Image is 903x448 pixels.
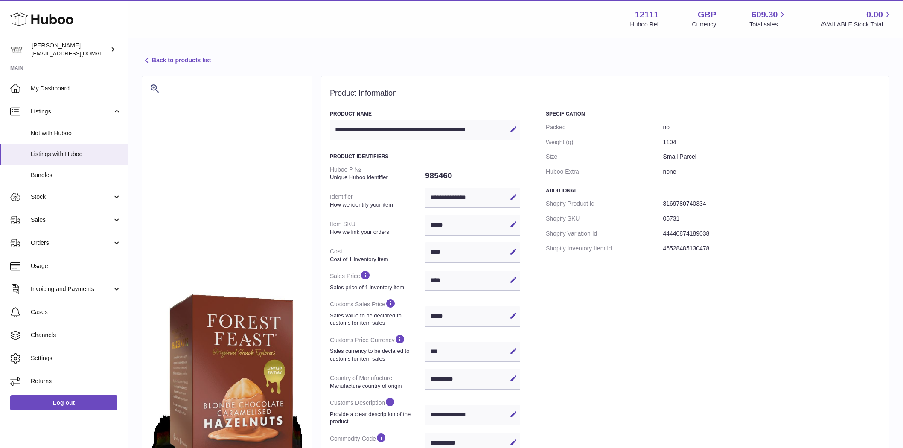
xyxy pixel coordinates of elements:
strong: How we identify your item [330,201,423,209]
span: AVAILABLE Stock Total [821,20,893,29]
span: Invoicing and Payments [31,285,112,293]
dt: Packed [546,120,663,135]
dt: Customs Price Currency [330,330,425,366]
dt: Country of Manufacture [330,371,425,393]
div: Huboo Ref [630,20,659,29]
span: Bundles [31,171,121,179]
div: [PERSON_NAME] [32,41,108,58]
dt: Identifier [330,189,425,212]
dt: Customs Sales Price [330,294,425,330]
strong: Sales price of 1 inventory item [330,284,423,291]
span: Listings with Huboo [31,150,121,158]
dt: Size [546,149,663,164]
h3: Additional [546,187,880,194]
span: Not with Huboo [31,129,121,137]
span: Listings [31,108,112,116]
span: Settings [31,354,121,362]
dd: none [663,164,880,179]
div: Currency [692,20,717,29]
span: Cases [31,308,121,316]
span: Returns [31,377,121,385]
dd: 46528485130478 [663,241,880,256]
dt: Huboo Extra [546,164,663,179]
dd: 1104 [663,135,880,150]
span: 0.00 [866,9,883,20]
span: Sales [31,216,112,224]
a: Log out [10,395,117,410]
img: internalAdmin-12111@internal.huboo.com [10,43,23,56]
span: [EMAIL_ADDRESS][DOMAIN_NAME] [32,50,125,57]
span: Orders [31,239,112,247]
strong: Sales currency to be declared to customs for item sales [330,347,423,362]
a: Back to products list [142,55,211,66]
dt: Item SKU [330,217,425,239]
span: Usage [31,262,121,270]
dt: Cost [330,244,425,266]
dd: 985460 [425,167,520,185]
span: Channels [31,331,121,339]
strong: Sales value to be declared to customs for item sales [330,312,423,327]
span: My Dashboard [31,84,121,93]
dt: Customs Description [330,393,425,428]
span: Total sales [749,20,787,29]
strong: How we link your orders [330,228,423,236]
h3: Specification [546,111,880,117]
h3: Product Name [330,111,520,117]
strong: 12111 [635,9,659,20]
strong: Provide a clear description of the product [330,410,423,425]
a: 609.30 Total sales [749,9,787,29]
strong: Unique Huboo identifier [330,174,423,181]
a: 0.00 AVAILABLE Stock Total [821,9,893,29]
dt: Weight (g) [546,135,663,150]
dt: Sales Price [330,266,425,294]
h2: Product Information [330,89,880,98]
dt: Huboo P № [330,162,425,184]
strong: GBP [698,9,716,20]
span: 609.30 [752,9,778,20]
dd: 05731 [663,211,880,226]
dd: 44440874189038 [663,226,880,241]
strong: Manufacture country of origin [330,382,423,390]
h3: Product Identifiers [330,153,520,160]
strong: Cost of 1 inventory item [330,256,423,263]
dt: Shopify Inventory Item Id [546,241,663,256]
dt: Shopify Variation Id [546,226,663,241]
dt: Shopify Product Id [546,196,663,211]
dd: 8169780740334 [663,196,880,211]
dd: no [663,120,880,135]
dt: Shopify SKU [546,211,663,226]
dd: Small Parcel [663,149,880,164]
span: Stock [31,193,112,201]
